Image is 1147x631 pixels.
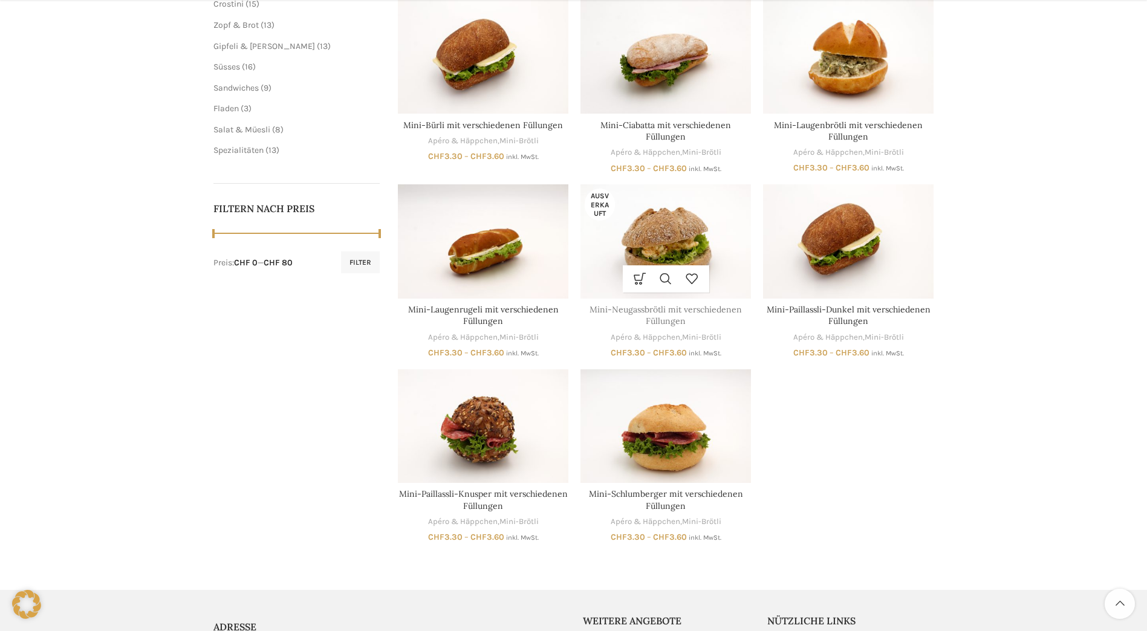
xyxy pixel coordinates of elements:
[682,516,721,528] a: Mini-Brötli
[611,532,627,542] span: CHF
[408,304,559,327] a: Mini-Laugenrugeli mit verschiedenen Füllungen
[320,41,328,51] span: 13
[399,488,568,511] a: Mini-Paillassli-Knusper mit verschiedenen Füllungen
[653,532,687,542] bdi: 3.60
[836,348,852,358] span: CHF
[428,532,463,542] bdi: 3.30
[653,265,679,293] a: Schnellansicht
[428,348,463,358] bdi: 3.30
[213,257,293,269] div: Preis: —
[836,348,869,358] bdi: 3.60
[213,125,270,135] a: Salat & Müesli
[213,103,239,114] a: Fladen
[398,135,568,147] div: ,
[580,369,751,483] a: Mini-Schlumberger mit verschiedenen Füllungen
[499,135,539,147] a: Mini-Brötli
[213,20,259,30] a: Zopf & Brot
[213,62,240,72] a: Süsses
[398,184,568,298] a: Mini-Laugenrugeli mit verschiedenen Füllungen
[793,348,828,358] bdi: 3.30
[470,348,504,358] bdi: 3.60
[653,348,669,358] span: CHF
[464,151,469,161] span: –
[763,332,934,343] div: ,
[600,120,731,143] a: Mini-Ciabatta mit verschiedenen Füllungen
[213,83,259,93] a: Sandwiches
[499,332,539,343] a: Mini-Brötli
[428,348,444,358] span: CHF
[589,488,743,511] a: Mini-Schlumberger mit verschiedenen Füllungen
[428,332,498,343] a: Apéro & Häppchen
[689,165,721,173] small: inkl. MwSt.
[653,163,669,173] span: CHF
[611,163,627,173] span: CHF
[763,147,934,158] div: ,
[398,369,568,483] a: Mini-Paillassli-Knusper mit verschiedenen Füllungen
[836,163,852,173] span: CHF
[611,516,680,528] a: Apéro & Häppchen
[590,304,742,327] a: Mini-Neugassbrötli mit verschiedenen Füllungen
[264,257,293,268] span: CHF 80
[611,348,627,358] span: CHF
[793,348,810,358] span: CHF
[403,120,563,131] a: Mini-Bürli mit verschiedenen Füllungen
[234,257,258,268] span: CHF 0
[398,516,568,528] div: ,
[689,349,721,357] small: inkl. MwSt.
[871,164,904,172] small: inkl. MwSt.
[767,614,934,627] h5: Nützliche Links
[506,534,539,542] small: inkl. MwSt.
[647,532,651,542] span: –
[470,532,504,542] bdi: 3.60
[470,151,487,161] span: CHF
[275,125,281,135] span: 8
[830,348,834,358] span: –
[470,348,487,358] span: CHF
[580,332,751,343] div: ,
[793,163,810,173] span: CHF
[836,163,869,173] bdi: 3.60
[611,532,645,542] bdi: 3.30
[865,332,904,343] a: Mini-Brötli
[213,145,264,155] a: Spezialitäten
[580,184,751,298] a: Mini-Neugassbrötli mit verschiedenen Füllungen
[245,62,253,72] span: 16
[464,348,469,358] span: –
[611,147,680,158] a: Apéro & Häppchen
[470,151,504,161] bdi: 3.60
[428,135,498,147] a: Apéro & Häppchen
[793,332,863,343] a: Apéro & Häppchen
[213,41,315,51] span: Gipfeli & [PERSON_NAME]
[865,147,904,158] a: Mini-Brötli
[647,348,651,358] span: –
[244,103,249,114] span: 3
[398,332,568,343] div: ,
[653,532,669,542] span: CHF
[1105,589,1135,619] a: Scroll to top button
[583,614,750,627] h5: Weitere Angebote
[767,304,931,327] a: Mini-Paillassli-Dunkel mit verschiedenen Füllungen
[830,163,834,173] span: –
[793,147,863,158] a: Apéro & Häppchen
[499,516,539,528] a: Mini-Brötli
[793,163,828,173] bdi: 3.30
[611,163,645,173] bdi: 3.30
[264,20,271,30] span: 13
[682,332,721,343] a: Mini-Brötli
[585,189,615,221] span: Ausverkauft
[213,202,380,215] h5: Filtern nach Preis
[580,147,751,158] div: ,
[428,516,498,528] a: Apéro & Häppchen
[506,349,539,357] small: inkl. MwSt.
[689,534,721,542] small: inkl. MwSt.
[653,348,687,358] bdi: 3.60
[774,120,923,143] a: Mini-Laugenbrötli mit verschiedenen Füllungen
[627,265,653,293] a: Wähle Optionen für „Mini-Neugassbrötli mit verschiedenen Füllungen“
[653,163,687,173] bdi: 3.60
[428,532,444,542] span: CHF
